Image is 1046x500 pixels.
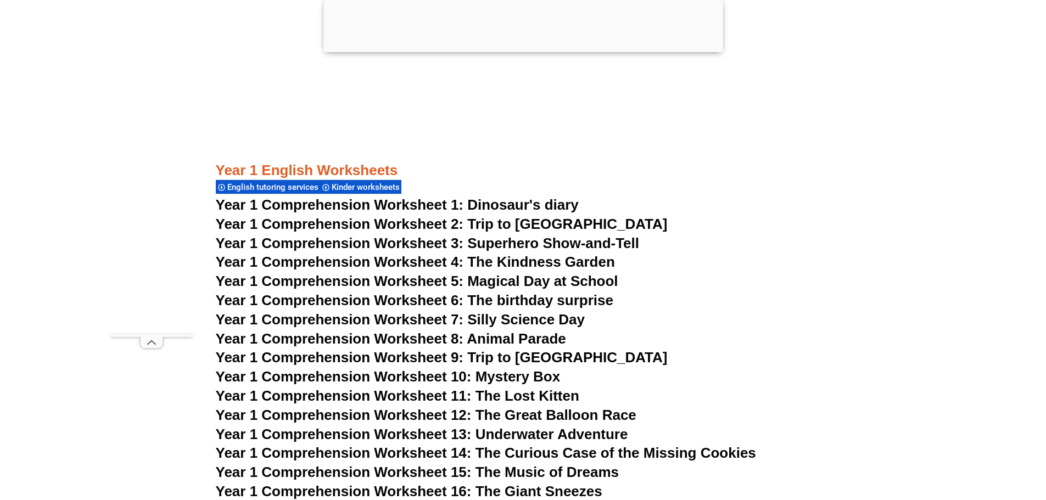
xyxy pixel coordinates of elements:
[216,368,561,385] a: Year 1 Comprehension Worksheet 10: Mystery Box
[216,292,613,308] a: Year 1 Comprehension Worksheet 6: The birthday surprise
[216,426,628,442] a: Year 1 Comprehension Worksheet 13: Underwater Adventure
[216,179,320,194] div: English tutoring services
[216,161,831,180] h3: Year 1 English Worksheets
[216,273,618,289] a: Year 1 Comprehension Worksheet 5: Magical Day at School
[216,483,602,499] a: Year 1 Comprehension Worksheet 16: The Giant Sneezes
[110,25,193,334] iframe: Advertisement
[320,179,401,194] div: Kinder worksheets
[216,216,668,232] a: Year 1 Comprehension Worksheet 2: Trip to [GEOGRAPHIC_DATA]
[216,349,668,366] a: Year 1 Comprehension Worksheet 9: Trip to [GEOGRAPHIC_DATA]
[216,445,756,461] a: Year 1 Comprehension Worksheet 14: The Curious Case of the Missing Cookies
[216,311,585,328] a: Year 1 Comprehension Worksheet 7: Silly Science Day
[216,330,566,347] a: Year 1 Comprehension Worksheet 8: Animal Parade
[216,196,579,213] a: Year 1 Comprehension Worksheet 1: Dinosaur's diary
[216,235,640,251] a: Year 1 Comprehension Worksheet 3: Superhero Show-and-Tell
[216,464,619,480] a: Year 1 Comprehension Worksheet 15: The Music of Dreams
[227,182,322,192] span: English tutoring services
[216,407,636,423] a: Year 1 Comprehension Worksheet 12: The Great Balloon Race
[332,182,403,192] span: Kinder worksheets
[216,254,615,270] a: Year 1 Comprehension Worksheet 4: The Kindness Garden
[216,387,579,404] a: Year 1 Comprehension Worksheet 11: The Lost Kitten
[863,376,1046,500] iframe: Chat Widget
